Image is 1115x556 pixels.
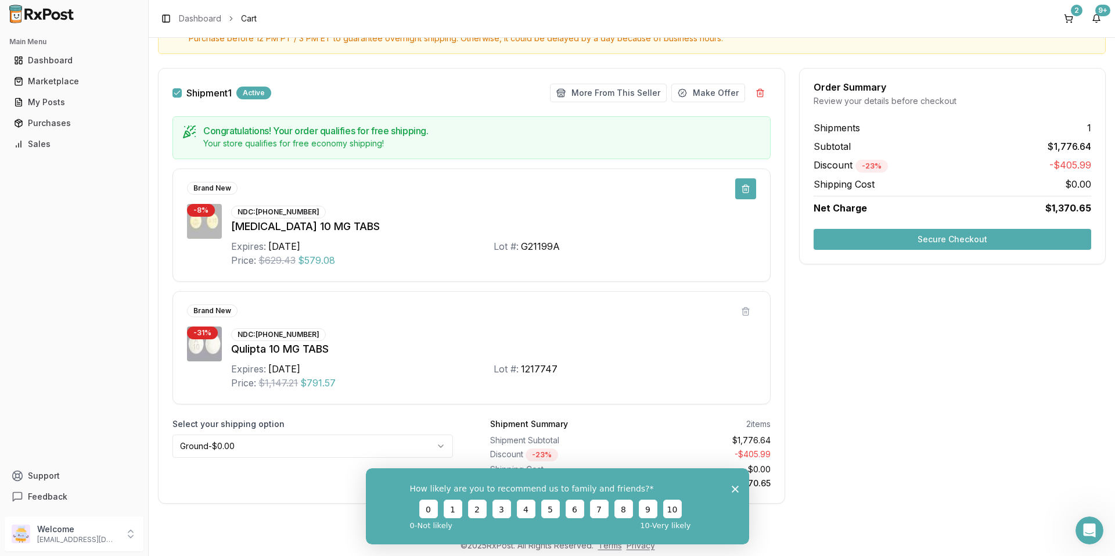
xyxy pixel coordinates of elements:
[258,253,296,267] span: $629.43
[187,304,238,317] div: Brand New
[187,204,222,239] img: Jardiance 10 MG TABS
[14,96,134,108] div: My Posts
[550,84,667,102] button: More From This Seller
[179,13,257,24] nav: breadcrumb
[231,376,256,390] div: Price:
[490,449,626,461] div: Discount
[814,202,867,214] span: Net Charge
[635,449,771,461] div: - $405.99
[231,253,256,267] div: Price:
[258,376,298,390] span: $1,147.21
[37,535,118,544] p: [EMAIL_ADDRESS][DOMAIN_NAME]
[5,72,143,91] button: Marketplace
[9,37,139,46] h2: Main Menu
[231,206,326,218] div: NDC: [PHONE_NUMBER]
[1071,5,1082,16] div: 2
[231,328,326,341] div: NDC: [PHONE_NUMBER]
[5,465,143,486] button: Support
[14,138,134,150] div: Sales
[1045,201,1091,215] span: $1,370.65
[1087,9,1106,28] button: 9+
[1065,177,1091,191] span: $0.00
[814,95,1091,107] div: Review your details before checkout
[203,126,761,135] h5: Congratulations! Your order qualifies for free shipping.
[187,327,218,339] div: - 31 %
[9,50,139,71] a: Dashboard
[814,159,888,171] span: Discount
[14,76,134,87] div: Marketplace
[521,239,560,253] div: G21199A
[814,82,1091,92] div: Order Summary
[5,93,143,112] button: My Posts
[187,182,238,195] div: Brand New
[490,418,568,430] div: Shipment Summary
[9,71,139,92] a: Marketplace
[1049,158,1091,173] span: -$405.99
[179,13,221,24] a: Dashboard
[14,55,134,66] div: Dashboard
[814,229,1091,250] button: Secure Checkout
[366,468,749,544] iframe: Survey from RxPost
[9,113,139,134] a: Purchases
[1059,9,1078,28] button: 2
[494,239,519,253] div: Lot #:
[268,362,300,376] div: [DATE]
[9,92,139,113] a: My Posts
[1048,139,1091,153] span: $1,776.64
[490,435,626,446] div: Shipment Subtotal
[1087,121,1091,135] span: 1
[28,491,67,503] span: Feedback
[172,418,453,430] label: Select your shipping option
[5,5,79,23] img: RxPost Logo
[814,121,860,135] span: Shipments
[186,88,232,98] span: Shipment 1
[671,84,745,102] button: Make Offer
[298,253,335,267] span: $579.08
[5,51,143,70] button: Dashboard
[1095,5,1110,16] div: 9+
[521,362,557,376] div: 1217747
[5,135,143,153] button: Sales
[855,160,888,173] div: - 23 %
[5,114,143,132] button: Purchases
[187,204,215,217] div: - 8 %
[231,239,266,253] div: Expires:
[746,418,771,430] div: 2 items
[494,362,519,376] div: Lot #:
[814,177,875,191] span: Shipping Cost
[635,435,771,446] div: $1,776.64
[37,523,118,535] p: Welcome
[490,464,626,475] div: Shipping Cost
[187,327,222,361] img: Qulipta 10 MG TABS
[526,449,558,461] div: - 23 %
[9,134,139,155] a: Sales
[236,87,271,99] div: Active
[1076,516,1103,544] iframe: Intercom live chat
[5,486,143,507] button: Feedback
[231,341,756,357] div: Qulipta 10 MG TABS
[627,540,655,550] a: Privacy
[12,525,30,543] img: User avatar
[203,138,761,149] div: Your store qualifies for free economy shipping!
[231,362,266,376] div: Expires:
[231,218,756,235] div: [MEDICAL_DATA] 10 MG TABS
[635,464,771,475] div: $0.00
[598,540,622,550] a: Terms
[14,117,134,129] div: Purchases
[268,239,300,253] div: [DATE]
[189,33,1096,44] div: Purchase before 12 PM PT / 3 PM ET to guarantee overnight shipping. Otherwise, it could be delaye...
